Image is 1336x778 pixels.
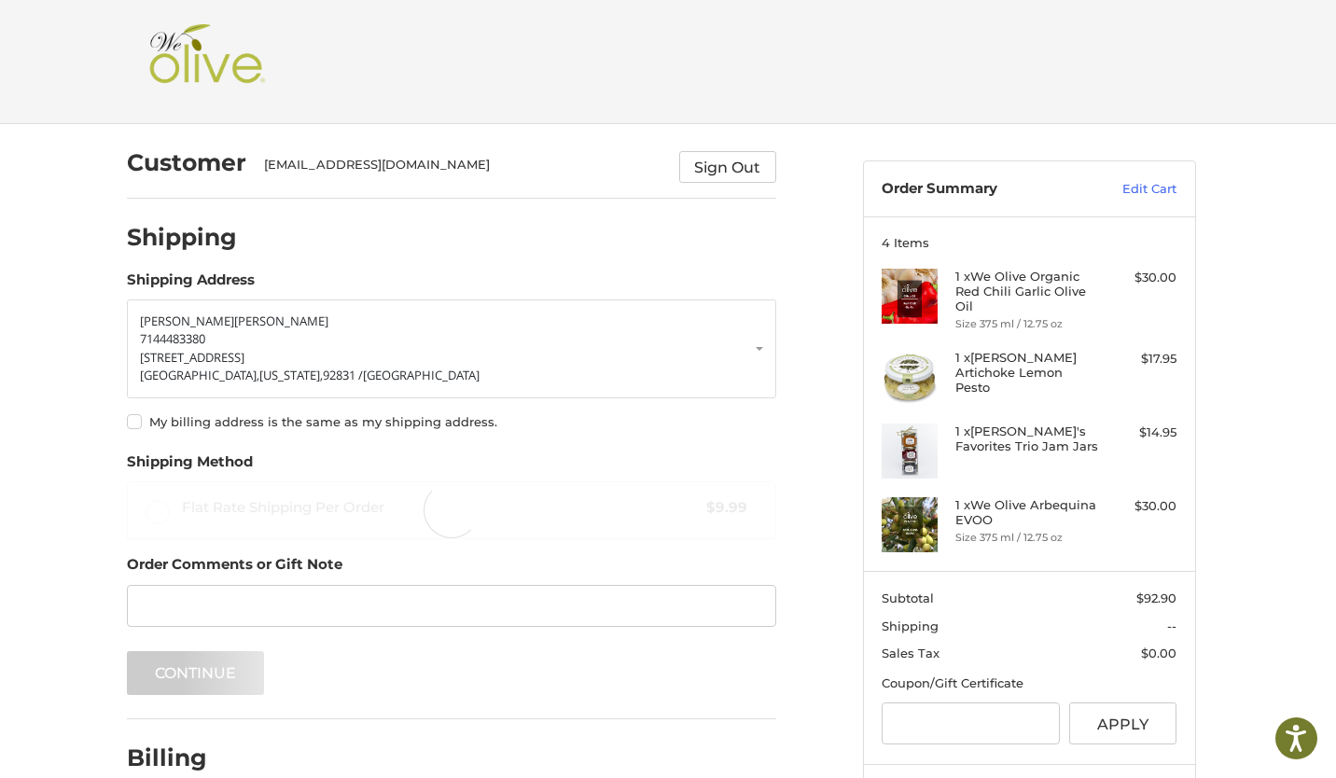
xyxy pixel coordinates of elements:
[882,702,1060,744] input: Gift Certificate or Coupon Code
[127,148,246,177] h2: Customer
[323,367,363,383] span: 92831 /
[140,349,244,366] span: [STREET_ADDRESS]
[882,180,1082,199] h3: Order Summary
[1069,702,1177,744] button: Apply
[127,651,265,695] button: Continue
[140,330,205,347] span: 7144483380
[127,452,253,481] legend: Shipping Method
[1136,590,1176,605] span: $92.90
[955,269,1098,314] h4: 1 x We Olive Organic Red Chili Garlic Olive Oil
[1167,618,1176,633] span: --
[1103,269,1176,287] div: $30.00
[882,235,1176,250] h3: 4 Items
[363,367,480,383] span: [GEOGRAPHIC_DATA]
[127,270,255,299] legend: Shipping Address
[882,618,939,633] span: Shipping
[259,367,323,383] span: [US_STATE],
[234,313,328,329] span: [PERSON_NAME]
[127,414,776,429] label: My billing address is the same as my shipping address.
[1141,646,1176,660] span: $0.00
[679,151,776,183] button: Sign Out
[955,316,1098,332] li: Size 375 ml / 12.75 oz
[127,554,342,584] legend: Order Comments
[955,497,1098,528] h4: 1 x We Olive Arbequina EVOO
[145,24,270,99] img: Shop We Olive
[1082,180,1176,199] a: Edit Cart
[955,350,1098,396] h4: 1 x [PERSON_NAME] Artichoke Lemon Pesto
[1103,497,1176,516] div: $30.00
[882,674,1176,693] div: Coupon/Gift Certificate
[1103,350,1176,368] div: $17.95
[955,424,1098,454] h4: 1 x [PERSON_NAME]'s Favorites Trio Jam Jars
[955,530,1098,546] li: Size 375 ml / 12.75 oz
[140,367,259,383] span: [GEOGRAPHIC_DATA],
[127,299,776,398] a: Enter or select a different address
[1103,424,1176,442] div: $14.95
[882,646,939,660] span: Sales Tax
[882,590,934,605] span: Subtotal
[264,156,661,183] div: [EMAIL_ADDRESS][DOMAIN_NAME]
[140,313,234,329] span: [PERSON_NAME]
[127,223,237,252] h2: Shipping
[127,743,236,772] h2: Billing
